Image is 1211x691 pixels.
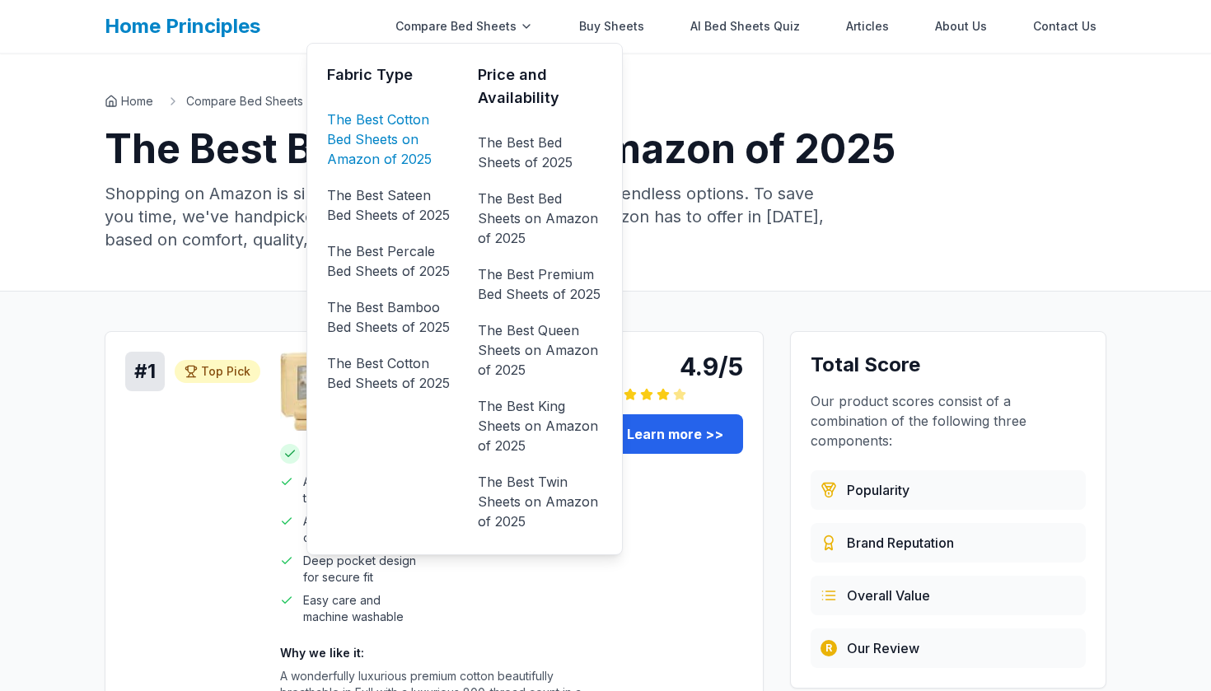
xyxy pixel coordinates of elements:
[280,645,587,661] h4: Why we like it:
[105,93,1106,110] nav: Breadcrumb
[478,317,602,383] a: The Best Queen Sheets on Amazon of 2025
[478,185,602,251] a: The Best Bed Sheets on Amazon of 2025
[125,352,165,391] div: # 1
[811,470,1086,510] div: Based on customer reviews, ratings, and sales data
[280,444,424,464] h4: Pros
[327,63,451,86] h3: Fabric Type
[303,513,424,546] span: Affordable quality option
[303,553,424,586] span: Deep pocket design for secure fit
[811,576,1086,615] div: Combines price, quality, durability, and customer satisfaction
[303,592,424,625] span: Easy care and machine washable
[105,129,1106,169] h1: The Best Bed Sheets on Amazon of 2025
[1023,10,1106,43] a: Contact Us
[201,363,250,380] span: Top Pick
[847,638,919,658] span: Our Review
[811,628,1086,668] div: Our team's hands-on testing and evaluation process
[478,469,602,535] a: The Best Twin Sheets on Amazon of 2025
[327,182,451,228] a: The Best Sateen Bed Sheets of 2025
[105,93,153,110] a: Home
[105,182,843,251] p: Shopping on Amazon is simple — fast delivery, great service, and endless options. To save you tim...
[386,10,543,43] div: Compare Bed Sheets
[303,474,424,507] span: Advanced cooling technology
[811,391,1086,451] p: Our product scores consist of a combination of the following three components:
[280,352,359,431] img: Chateau Home Cotton 800 Thread Sateen Sheet Set - Cotton product image
[811,523,1086,563] div: Evaluated from brand history, quality standards, and market presence
[478,63,602,110] h3: Price and Availability
[478,393,602,459] a: The Best King Sheets on Amazon of 2025
[825,642,832,655] span: R
[680,10,810,43] a: AI Bed Sheets Quiz
[478,129,602,175] a: The Best Bed Sheets of 2025
[186,93,303,110] a: Compare Bed Sheets
[327,350,451,396] a: The Best Cotton Bed Sheets of 2025
[478,261,602,307] a: The Best Premium Bed Sheets of 2025
[811,352,1086,378] h3: Total Score
[925,10,997,43] a: About Us
[327,294,451,340] a: The Best Bamboo Bed Sheets of 2025
[327,106,451,172] a: The Best Cotton Bed Sheets on Amazon of 2025
[105,14,260,38] a: Home Principles
[847,586,930,605] span: Overall Value
[847,480,909,500] span: Popularity
[847,533,954,553] span: Brand Reputation
[327,238,451,284] a: The Best Percale Bed Sheets of 2025
[569,10,654,43] a: Buy Sheets
[607,414,743,454] a: Learn more >>
[607,352,743,381] div: 4.9/5
[836,10,899,43] a: Articles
